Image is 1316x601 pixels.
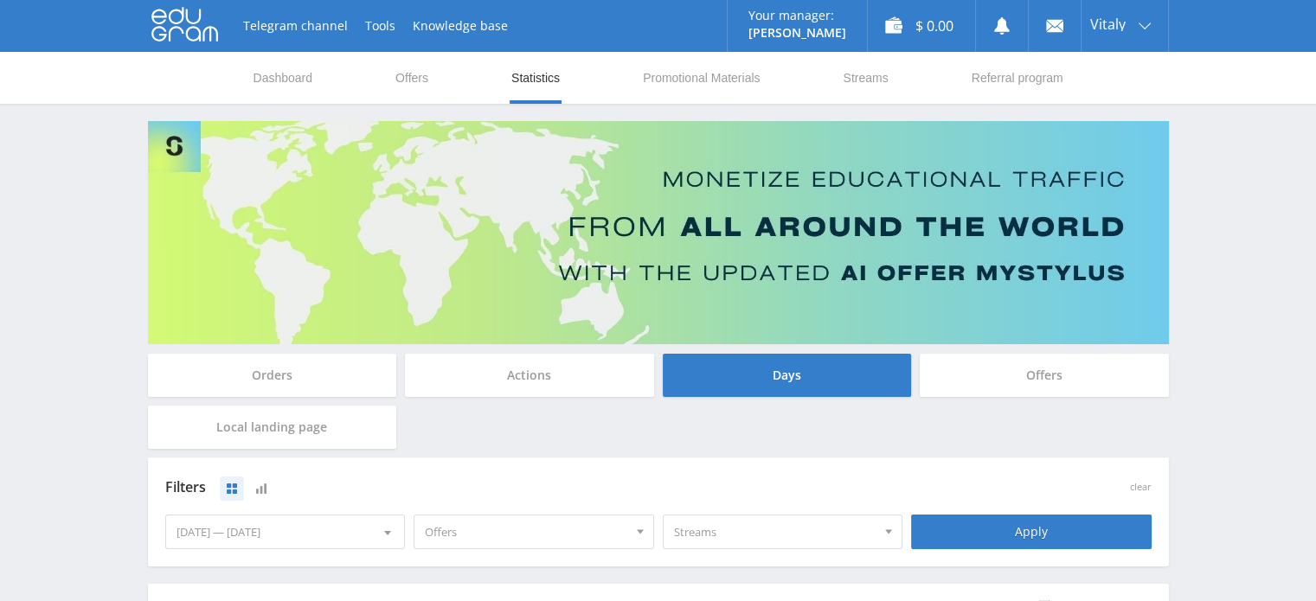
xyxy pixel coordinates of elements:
div: Local landing page [148,406,397,449]
div: Orders [148,354,397,397]
p: [PERSON_NAME] [748,26,846,40]
a: Referral program [970,52,1065,104]
p: Your manager: [748,9,846,22]
div: Actions [405,354,654,397]
button: clear [1130,482,1152,493]
span: Vitaly [1090,17,1126,31]
a: Promotional Materials [641,52,761,104]
a: Dashboard [252,52,315,104]
div: Apply [911,515,1152,549]
div: [DATE] — [DATE] [166,515,405,548]
div: Filters [165,475,903,501]
span: Offers [425,515,627,548]
a: Statistics [510,52,562,104]
div: Offers [920,354,1169,397]
a: Offers [394,52,430,104]
a: Streams [841,52,889,104]
img: Banner [148,121,1169,344]
span: Streams [674,515,876,548]
div: Days [663,354,912,397]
